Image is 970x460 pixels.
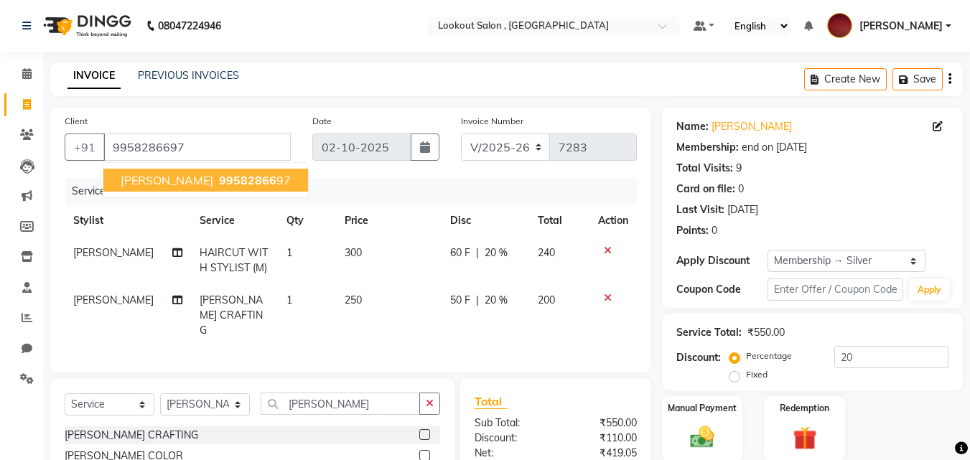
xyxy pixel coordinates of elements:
button: Apply [909,279,950,301]
span: | [476,245,479,260]
span: [PERSON_NAME] [859,19,943,34]
span: 50 F [450,293,470,308]
div: Last Visit: [676,202,724,217]
span: 300 [345,246,362,259]
th: Disc [442,205,529,237]
div: Apply Discount [676,253,767,268]
input: Enter Offer / Coupon Code [768,278,903,301]
label: Date [312,115,332,128]
div: Card on file: [676,182,735,197]
div: Services [66,178,648,205]
div: ₹550.00 [556,416,648,431]
ngb-highlight: 97 [216,173,291,187]
span: [PERSON_NAME] CRAFTING [200,294,263,337]
span: Total [475,394,508,409]
a: PREVIOUS INVOICES [138,69,239,82]
div: [PERSON_NAME] CRAFTING [65,428,198,443]
div: Name: [676,119,709,134]
span: 20 % [485,245,508,260]
input: Search by Name/Mobile/Email/Code [103,133,291,161]
div: [DATE] [727,202,758,217]
div: Discount: [464,431,556,446]
span: 99582866 [219,173,276,187]
span: 200 [538,294,555,306]
span: [PERSON_NAME] [73,246,154,259]
label: Redemption [780,402,829,415]
img: _gift.svg [785,423,824,453]
button: Save [892,68,943,90]
label: Percentage [746,349,792,362]
label: Client [65,115,88,128]
button: +91 [65,133,105,161]
th: Service [191,205,278,237]
b: 08047224946 [158,6,221,46]
input: Search or Scan [261,393,420,415]
span: [PERSON_NAME] [121,173,213,187]
div: 0 [712,223,717,238]
span: 1 [286,294,292,306]
span: HAIRCUT WITH STYLIST (M) [200,246,268,274]
span: 1 [286,246,292,259]
div: Service Total: [676,325,742,340]
a: [PERSON_NAME] [712,119,792,134]
img: KRISHNA SHAH [827,13,852,38]
label: Invoice Number [461,115,523,128]
label: Manual Payment [668,402,737,415]
img: logo [37,6,135,46]
div: Membership: [676,140,739,155]
th: Action [589,205,637,237]
th: Stylist [65,205,191,237]
span: 250 [345,294,362,306]
div: Sub Total: [464,416,556,431]
label: Fixed [746,368,768,381]
th: Qty [278,205,336,237]
span: 240 [538,246,555,259]
a: INVOICE [67,63,121,89]
div: Coupon Code [676,282,767,297]
button: Create New [804,68,887,90]
div: ₹110.00 [556,431,648,446]
span: [PERSON_NAME] [73,294,154,306]
div: 0 [738,182,744,197]
div: end on [DATE] [742,140,807,155]
span: 60 F [450,245,470,260]
th: Total [529,205,589,237]
div: Discount: [676,350,721,365]
div: 9 [736,161,742,176]
div: Points: [676,223,709,238]
span: | [476,293,479,308]
span: 20 % [485,293,508,308]
img: _cash.svg [683,423,722,451]
div: Total Visits: [676,161,733,176]
div: ₹550.00 [747,325,785,340]
th: Price [336,205,442,237]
